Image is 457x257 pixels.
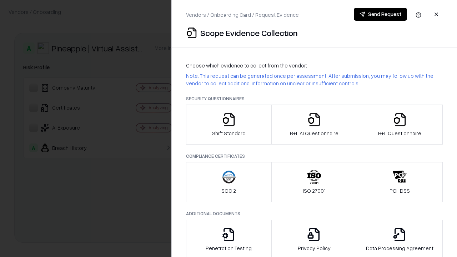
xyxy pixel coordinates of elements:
button: Shift Standard [186,105,272,145]
p: Penetration Testing [206,245,252,252]
p: Shift Standard [212,130,246,137]
p: Vendors / Onboarding Card / Request Evidence [186,11,299,19]
button: ISO 27001 [271,162,357,202]
p: Compliance Certificates [186,153,443,159]
p: SOC 2 [221,187,236,195]
p: Choose which evidence to collect from the vendor: [186,62,443,69]
button: PCI-DSS [357,162,443,202]
p: Security Questionnaires [186,96,443,102]
button: SOC 2 [186,162,272,202]
p: Scope Evidence Collection [200,27,298,39]
p: PCI-DSS [390,187,410,195]
p: ISO 27001 [303,187,326,195]
p: B+L Questionnaire [378,130,421,137]
p: Privacy Policy [298,245,331,252]
p: B+L AI Questionnaire [290,130,338,137]
p: Note: This request can be generated once per assessment. After submission, you may follow up with... [186,72,443,87]
button: B+L Questionnaire [357,105,443,145]
p: Data Processing Agreement [366,245,433,252]
p: Additional Documents [186,211,443,217]
button: Send Request [354,8,407,21]
button: B+L AI Questionnaire [271,105,357,145]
